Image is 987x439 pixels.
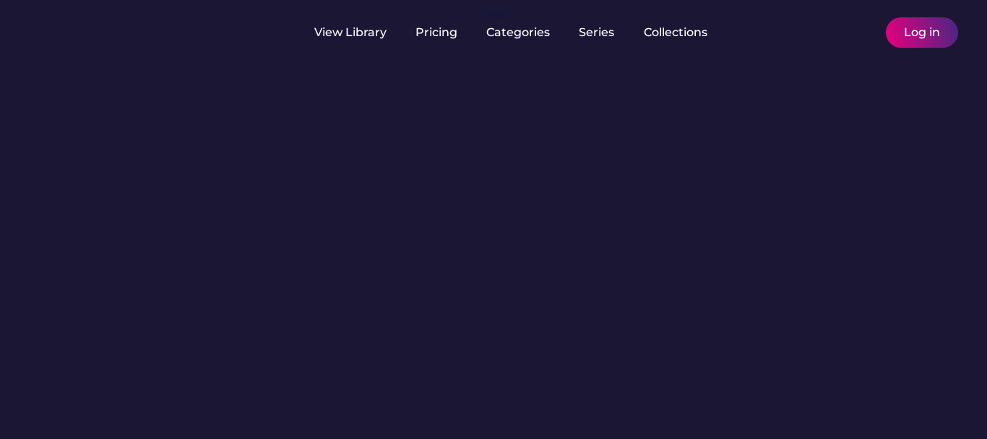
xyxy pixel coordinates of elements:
[829,24,847,41] img: yH5BAEAAAAALAAAAAABAAEAAAIBRAA7
[486,25,550,41] div: Categories
[854,24,871,41] img: yH5BAEAAAAALAAAAAABAAEAAAIBRAA7
[904,25,940,41] div: Log in
[314,25,387,41] div: View Library
[644,25,707,41] div: Collections
[415,25,457,41] div: Pricing
[579,25,615,41] div: Series
[486,7,505,22] div: fvck
[29,16,143,46] img: yH5BAEAAAAALAAAAAABAAEAAAIBRAA7
[166,24,184,41] img: yH5BAEAAAAALAAAAAABAAEAAAIBRAA7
